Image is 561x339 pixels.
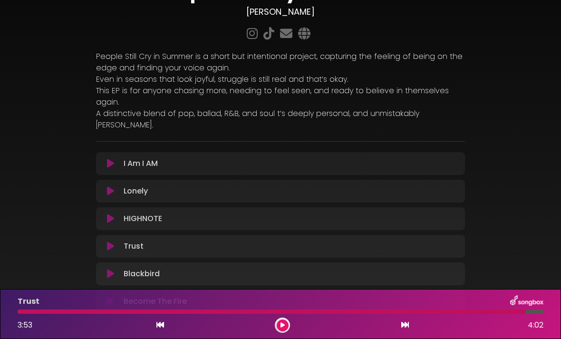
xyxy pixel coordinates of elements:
[124,213,162,224] p: HIGHNOTE
[124,185,148,197] p: Lonely
[96,51,465,74] p: People Still Cry in Summer is a short but intentional project, capturing the feeling of being on ...
[96,7,465,17] h3: [PERSON_NAME]
[96,74,465,85] p: Even in seasons that look joyful, struggle is still real and that’s okay.
[124,158,158,169] p: I Am I AM
[528,320,543,331] span: 4:02
[510,295,543,308] img: songbox-logo-white.png
[124,241,144,252] p: Trust
[18,296,39,307] p: Trust
[96,108,465,131] p: A distinctive blend of pop, ballad, R&B, and soul t’s deeply personal, and unmistakably [PERSON_N...
[124,268,160,280] p: Blackbird
[96,85,465,108] p: This EP is for anyone chasing more, needing to feel seen, and ready to believe in themselves again.
[18,320,32,330] span: 3:53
